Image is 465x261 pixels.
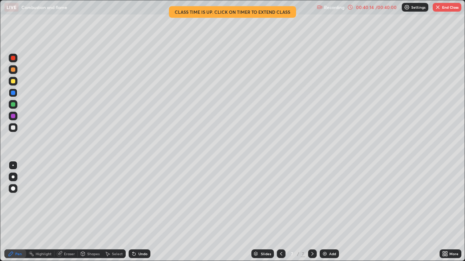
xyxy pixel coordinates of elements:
[449,252,458,256] div: More
[7,4,16,10] p: LIVE
[435,4,441,10] img: end-class-cross
[433,3,461,12] button: End Class
[138,252,147,256] div: Undo
[322,251,328,257] img: add-slide-button
[21,4,67,10] p: Combustion and flame
[297,252,299,256] div: /
[261,252,271,256] div: Slides
[36,252,52,256] div: Highlight
[317,4,323,10] img: recording.375f2c34.svg
[324,5,344,10] p: Recording
[329,252,336,256] div: Add
[411,5,425,9] p: Settings
[15,252,22,256] div: Pen
[375,5,397,9] div: / 00:40:00
[404,4,410,10] img: class-settings-icons
[112,252,123,256] div: Select
[64,252,75,256] div: Eraser
[355,5,375,9] div: 00:40:14
[288,252,296,256] div: 7
[87,252,100,256] div: Shapes
[301,250,305,257] div: 7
